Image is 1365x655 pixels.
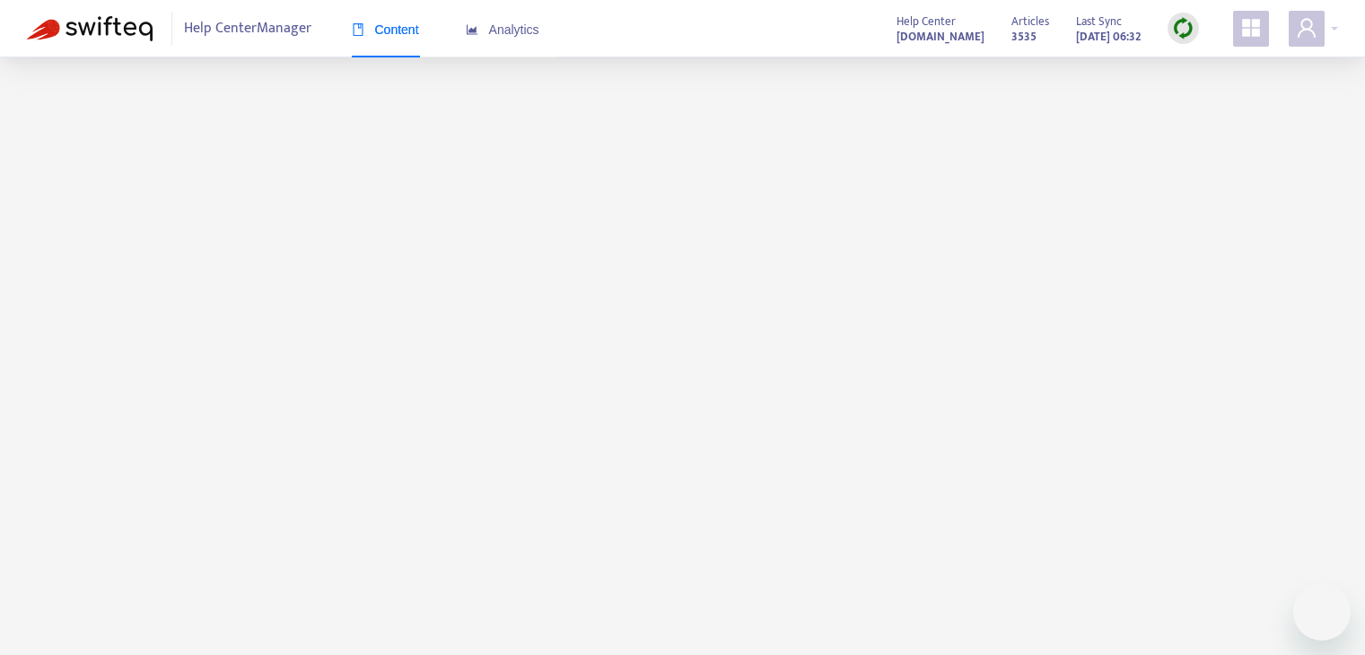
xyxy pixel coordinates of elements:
strong: [DOMAIN_NAME] [897,27,984,47]
span: Content [352,22,419,37]
span: Last Sync [1076,12,1122,31]
strong: [DATE] 06:32 [1076,27,1141,47]
span: appstore [1240,17,1262,39]
span: Help Center [897,12,956,31]
span: Articles [1011,12,1049,31]
span: book [352,23,364,36]
span: area-chart [466,23,478,36]
a: [DOMAIN_NAME] [897,26,984,47]
span: Help Center Manager [184,12,311,46]
img: sync.dc5367851b00ba804db3.png [1172,17,1194,39]
iframe: Botón para iniciar la ventana de mensajería [1293,583,1351,641]
img: Swifteq [27,16,153,41]
strong: 3535 [1011,27,1037,47]
span: user [1296,17,1317,39]
span: Analytics [466,22,539,37]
